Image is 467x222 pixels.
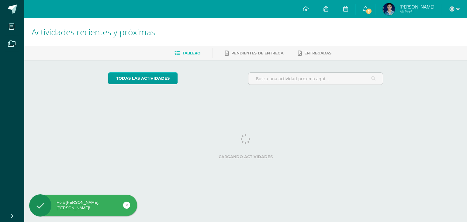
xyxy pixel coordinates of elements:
[298,48,331,58] a: Entregadas
[231,51,283,55] span: Pendientes de entrega
[400,9,434,14] span: Mi Perfil
[182,51,200,55] span: Tablero
[225,48,283,58] a: Pendientes de entrega
[365,8,372,15] span: 3
[29,200,137,211] div: Hola [PERSON_NAME], [PERSON_NAME]!
[175,48,200,58] a: Tablero
[400,4,434,10] span: [PERSON_NAME]
[108,72,178,84] a: todas las Actividades
[108,154,383,159] label: Cargando actividades
[383,3,395,15] img: 66d668f51aeef4265d5e554486531878.png
[304,51,331,55] span: Entregadas
[248,73,383,85] input: Busca una actividad próxima aquí...
[32,26,155,38] span: Actividades recientes y próximas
